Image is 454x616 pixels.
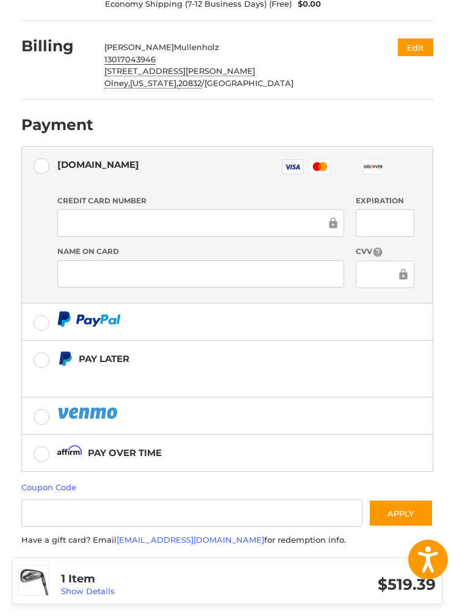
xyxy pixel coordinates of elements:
[19,566,48,595] img: Cobra Darkspeed Irons
[79,349,312,369] div: Pay Later
[57,371,312,382] iframe: PayPal Message 1
[57,154,139,175] div: [DOMAIN_NAME]
[21,37,93,56] h2: Billing
[21,482,76,492] a: Coupon Code
[61,586,115,596] a: Show Details
[57,405,120,421] img: PayPal icon
[174,42,219,52] span: Mullenholz
[57,351,73,366] img: Pay Later icon
[21,499,363,527] input: Gift Certificate or Coupon Code
[356,246,414,258] label: CVV
[104,42,174,52] span: [PERSON_NAME]
[21,534,433,546] div: Have a gift card? Email for redemption info.
[248,575,436,594] h3: $519.39
[61,572,248,586] h3: 1 Item
[57,195,344,206] label: Credit Card Number
[57,311,121,327] img: PayPal icon
[398,38,433,56] button: Edit
[21,115,93,134] h2: Payment
[57,246,344,257] label: Name on Card
[88,443,162,463] div: Pay over time
[204,78,294,88] span: [GEOGRAPHIC_DATA]
[57,445,82,460] img: Affirm icon
[369,499,433,527] button: Apply
[356,195,414,206] label: Expiration
[178,78,204,89] span: /
[117,535,264,545] a: [EMAIL_ADDRESS][DOMAIN_NAME]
